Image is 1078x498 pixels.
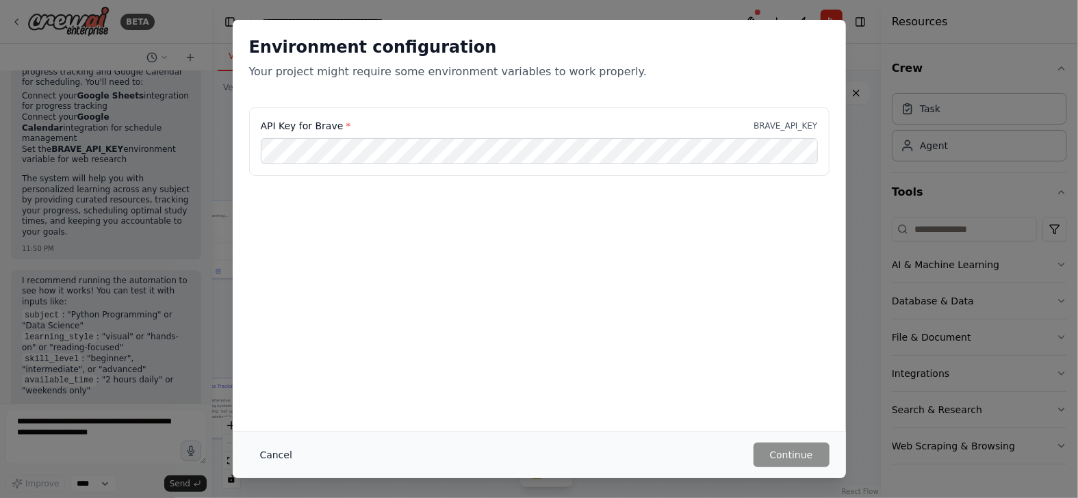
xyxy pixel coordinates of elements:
p: Your project might require some environment variables to work properly. [249,64,830,80]
button: Continue [754,443,830,467]
label: API Key for Brave [261,119,351,133]
p: BRAVE_API_KEY [754,120,817,131]
button: Cancel [249,443,303,467]
h2: Environment configuration [249,36,830,58]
